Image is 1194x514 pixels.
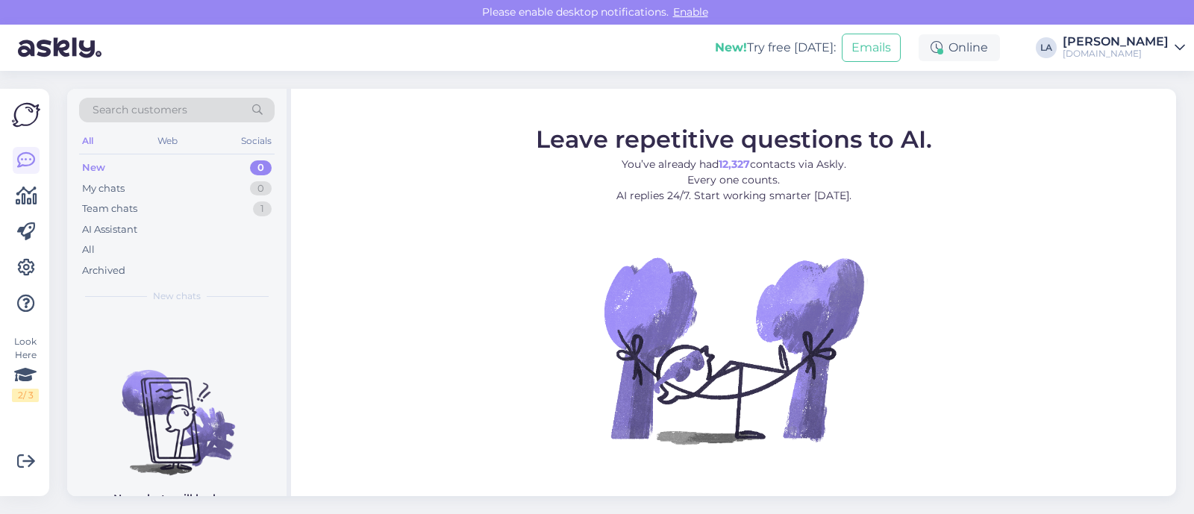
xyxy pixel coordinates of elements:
[154,131,181,151] div: Web
[153,289,201,303] span: New chats
[599,216,868,484] img: No Chat active
[536,125,932,154] span: Leave repetitive questions to AI.
[93,102,187,118] span: Search customers
[82,263,125,278] div: Archived
[536,157,932,204] p: You’ve already had contacts via Askly. Every one counts. AI replies 24/7. Start working smarter [...
[1063,48,1169,60] div: [DOMAIN_NAME]
[1036,37,1057,58] div: LA
[842,34,901,62] button: Emails
[715,39,836,57] div: Try free [DATE]:
[113,491,240,507] p: New chats will be here.
[67,343,287,477] img: No chats
[669,5,713,19] span: Enable
[1063,36,1169,48] div: [PERSON_NAME]
[82,242,95,257] div: All
[238,131,275,151] div: Socials
[250,181,272,196] div: 0
[79,131,96,151] div: All
[82,160,105,175] div: New
[715,40,747,54] b: New!
[12,389,39,402] div: 2 / 3
[250,160,272,175] div: 0
[82,222,137,237] div: AI Assistant
[12,101,40,129] img: Askly Logo
[253,201,272,216] div: 1
[12,335,39,402] div: Look Here
[719,157,750,171] b: 12,327
[1063,36,1185,60] a: [PERSON_NAME][DOMAIN_NAME]
[82,181,125,196] div: My chats
[82,201,137,216] div: Team chats
[919,34,1000,61] div: Online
